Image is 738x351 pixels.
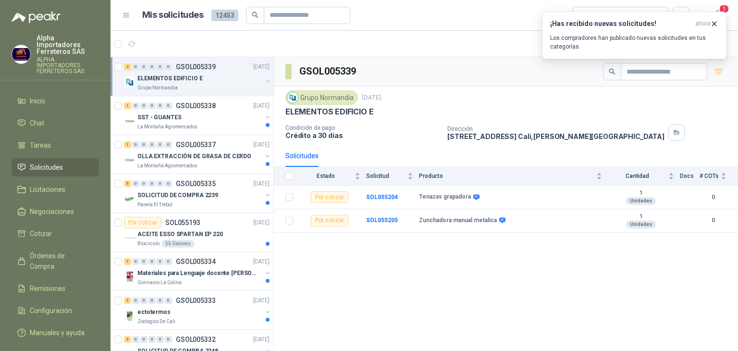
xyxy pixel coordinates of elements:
div: Por cotizar [311,215,348,226]
div: 0 [132,63,139,70]
a: Chat [12,114,99,132]
p: Crédito a 30 días [285,131,440,139]
p: [DATE] [253,63,270,72]
p: [DATE] [362,93,381,102]
p: [DATE] [253,296,270,305]
p: SST - GUANTES [137,113,181,122]
p: GSOL005335 [176,180,216,187]
div: 0 [148,141,156,148]
div: 3 [124,297,131,304]
div: 0 [148,258,156,265]
b: 0 [700,216,726,225]
div: 0 [157,180,164,187]
th: Estado [299,167,366,186]
th: Solicitud [366,167,419,186]
span: Solicitud [366,173,406,179]
p: GSOL005338 [176,102,216,109]
div: Unidades [626,197,656,205]
span: search [609,68,615,75]
p: Dirección [447,125,664,132]
a: Remisiones [12,279,99,298]
th: Docs [680,167,700,186]
div: Grupo Normandía [285,90,358,105]
p: [DATE] [253,179,270,188]
span: Negociaciones [30,206,74,217]
th: # COTs [700,167,738,186]
a: Licitaciones [12,180,99,199]
div: 0 [157,102,164,109]
p: La Montaña Agromercados [137,162,197,170]
span: Estado [299,173,353,179]
span: Remisiones [30,283,65,294]
p: ELEMENTOS EDIFICIO E [137,74,203,83]
div: 0 [165,336,172,343]
b: 1 [608,213,674,221]
b: SOL055204 [366,194,398,201]
span: Cantidad [608,173,666,179]
div: 3 [124,336,131,343]
b: SOL055205 [366,217,398,224]
div: 0 [157,336,164,343]
h3: ¡Has recibido nuevas solicitudes! [550,20,691,28]
div: 0 [140,63,148,70]
p: [DATE] [253,257,270,266]
p: Gimnasio La Colina [137,279,182,287]
img: Company Logo [12,45,30,63]
span: Producto [419,173,594,179]
a: 7 0 0 0 0 0 GSOL005334[DATE] Company LogoMateriales para Lenguaje docente [PERSON_NAME]Gimnasio L... [124,256,271,287]
a: 1 0 0 0 0 0 GSOL005338[DATE] Company LogoSST - GUANTESLa Montaña Agromercados [124,100,271,131]
img: Company Logo [124,193,135,205]
span: # COTs [700,173,719,179]
div: 0 [157,63,164,70]
div: Unidades [626,221,656,228]
p: [DATE] [253,218,270,227]
img: Company Logo [124,115,135,127]
p: Biocirculo [137,240,160,248]
div: 0 [148,63,156,70]
div: 0 [157,141,164,148]
span: 12453 [211,10,238,21]
div: 5 [124,180,131,187]
div: 0 [132,336,139,343]
p: Condición de pago [285,125,440,131]
h1: Mis solicitudes [142,8,204,22]
div: Todas [578,10,599,21]
a: 2 0 0 0 0 0 GSOL005339[DATE] Company LogoELEMENTOS EDIFICIO EGrupo Normandía [124,61,271,92]
div: 0 [165,141,172,148]
a: 5 0 0 0 0 0 GSOL005335[DATE] Company LogoSOLICITUD DE COMPRA 2239Panela El Trébol [124,178,271,209]
span: Manuales y ayuda [30,327,85,338]
button: ¡Has recibido nuevas solicitudes!ahora Los compradores han publicado nuevas solicitudes en tus ca... [542,12,726,59]
div: 0 [165,258,172,265]
a: Órdenes de Compra [12,247,99,276]
p: ectotermos [137,308,171,317]
span: Solicitudes [30,162,63,173]
p: ALPHA IMPORTADORES FERRETEROS SAS [37,57,99,74]
h3: GSOL005339 [299,64,357,79]
a: Negociaciones [12,202,99,221]
div: 1 [124,141,131,148]
div: 0 [132,297,139,304]
p: SOLICITUD DE COMPRA 2239 [137,191,218,200]
div: 0 [140,102,148,109]
p: SOL055193 [165,219,200,226]
p: Grupo Normandía [137,84,178,92]
span: Cotizar [30,228,52,239]
div: 0 [148,180,156,187]
div: 0 [165,297,172,304]
img: Company Logo [124,271,135,283]
p: [DATE] [253,335,270,344]
div: 1 [124,102,131,109]
img: Company Logo [124,154,135,166]
p: GSOL005337 [176,141,216,148]
div: 0 [165,102,172,109]
div: 0 [157,297,164,304]
div: Por cotizar [311,191,348,203]
a: 3 0 0 0 0 0 GSOL005333[DATE] Company LogoectotermosZoologico De Cali [124,295,271,326]
span: Licitaciones [30,184,65,195]
th: Producto [419,167,608,186]
b: Tenazas grapadora [419,193,471,201]
div: 0 [140,180,148,187]
img: Company Logo [124,232,135,244]
th: Cantidad [608,167,680,186]
div: 0 [140,141,148,148]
